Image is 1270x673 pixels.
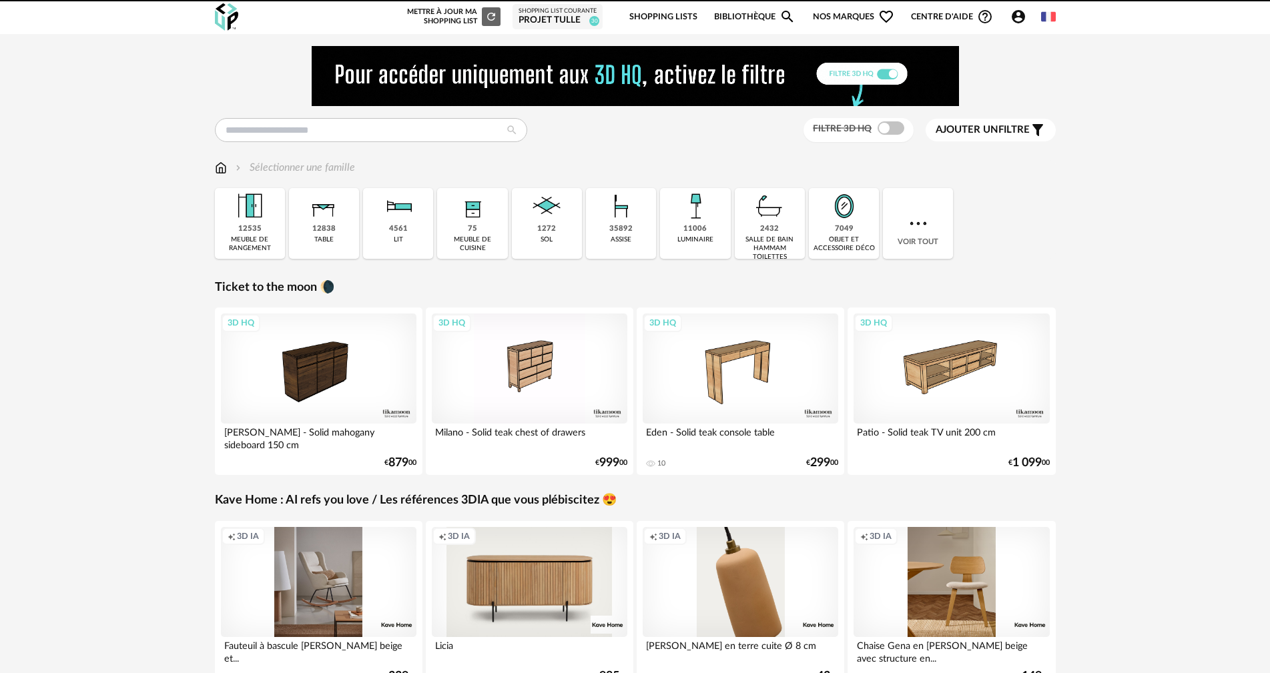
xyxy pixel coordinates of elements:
img: OXP [215,3,238,31]
div: 3D HQ [222,314,260,331]
span: Account Circle icon [1010,9,1026,25]
img: Table.png [306,188,342,224]
img: Rangement.png [454,188,491,224]
div: 2432 [760,224,779,234]
span: 3D IA [448,531,470,542]
div: 3D HQ [643,314,682,331]
div: meuble de cuisine [441,235,503,253]
div: lit [394,235,403,244]
a: 3D HQ Milano - Solid teak chest of drawers €99900 [426,307,634,475]
a: Shopping Lists [629,1,697,33]
div: 1272 [537,224,556,234]
a: BibliothèqueMagnify icon [714,1,796,33]
a: Ticket to the moon 🌘 [215,280,334,295]
div: Eden - Solid teak console table [643,424,839,450]
div: 12838 [312,224,336,234]
div: 10 [657,459,665,468]
div: Milano - Solid teak chest of drawers [432,424,628,450]
span: Nos marques [813,1,894,33]
div: Sélectionner une famille [233,160,355,175]
img: NEW%20NEW%20HQ%20NEW_V1.gif [312,46,959,106]
div: 11006 [683,224,707,234]
img: svg+xml;base64,PHN2ZyB3aWR0aD0iMTYiIGhlaWdodD0iMTciIHZpZXdCb3g9IjAgMCAxNiAxNyIgZmlsbD0ibm9uZSIgeG... [215,160,227,175]
span: 879 [388,458,408,468]
span: Refresh icon [485,13,497,20]
div: table [314,235,334,244]
div: luminaire [677,235,713,244]
div: 3D HQ [432,314,471,331]
span: Centre d'aideHelp Circle Outline icon [911,9,993,25]
img: Salle%20de%20bain.png [751,188,787,224]
span: Heart Outline icon [878,9,894,25]
div: sol [541,235,553,244]
img: Miroir.png [826,188,862,224]
div: € 00 [595,458,627,468]
button: Ajouter unfiltre Filter icon [926,119,1056,141]
span: 3D IA [659,531,681,542]
img: svg+xml;base64,PHN2ZyB3aWR0aD0iMTYiIGhlaWdodD0iMTYiIHZpZXdCb3g9IjAgMCAxNiAxNiIgZmlsbD0ibm9uZSIgeG... [233,160,244,175]
div: 3D HQ [854,314,893,331]
span: Creation icon [228,531,236,542]
div: Mettre à jour ma Shopping List [404,7,501,26]
div: Projet TULLE [519,15,597,27]
div: € 00 [806,458,838,468]
div: assise [611,235,631,244]
div: Voir tout [883,188,953,259]
div: [PERSON_NAME] - Solid mahogany sideboard 150 cm [221,424,417,450]
div: 75 [468,224,477,234]
span: Creation icon [438,531,446,542]
span: Filtre 3D HQ [813,124,872,133]
span: Filter icon [1030,122,1046,138]
div: Fauteuil à bascule [PERSON_NAME] beige et... [221,637,417,664]
div: [PERSON_NAME] en terre cuite Ø 8 cm [643,637,839,664]
div: meuble de rangement [219,235,281,253]
div: 12535 [238,224,262,234]
a: Kave Home : AI refs you love / Les références 3DIA que vous plébiscitez 😍 [215,493,617,508]
span: 999 [599,458,619,468]
div: objet et accessoire déco [813,235,875,253]
div: 7049 [835,224,854,234]
img: Meuble%20de%20rangement.png [232,188,268,224]
img: fr [1041,9,1056,24]
div: Shopping List courante [519,7,597,15]
a: 3D HQ Patio - Solid teak TV unit 200 cm €1 09900 [848,307,1056,475]
div: € 00 [384,458,416,468]
span: Creation icon [860,531,868,542]
div: 35892 [609,224,633,234]
span: 30 [589,16,599,26]
img: Sol.png [529,188,565,224]
span: 3D IA [237,531,259,542]
img: Luminaire.png [677,188,713,224]
span: 299 [810,458,830,468]
a: 3D HQ Eden - Solid teak console table 10 €29900 [637,307,845,475]
span: filtre [936,123,1030,137]
div: Patio - Solid teak TV unit 200 cm [854,424,1050,450]
div: € 00 [1008,458,1050,468]
a: 3D HQ [PERSON_NAME] - Solid mahogany sideboard 150 cm €87900 [215,307,423,475]
div: salle de bain hammam toilettes [739,235,801,261]
a: Shopping List courante Projet TULLE 30 [519,7,597,27]
img: Literie.png [380,188,416,224]
div: Licia [432,637,628,664]
span: Ajouter un [936,125,998,135]
img: more.7b13dc1.svg [906,211,930,235]
span: Creation icon [649,531,657,542]
span: Magnify icon [779,9,796,25]
div: Chaise Gena en [PERSON_NAME] beige avec structure en... [854,637,1050,664]
div: 4561 [389,224,408,234]
img: Assise.png [603,188,639,224]
span: Help Circle Outline icon [977,9,993,25]
span: 1 099 [1012,458,1042,468]
span: 3D IA [870,531,892,542]
span: Account Circle icon [1010,9,1032,25]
